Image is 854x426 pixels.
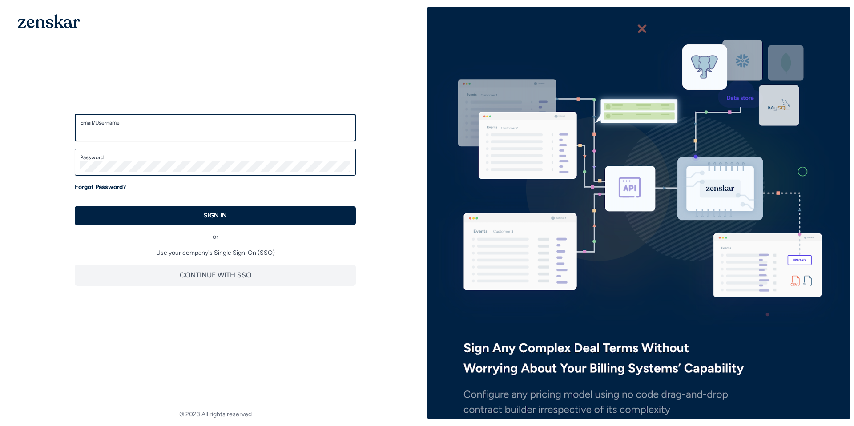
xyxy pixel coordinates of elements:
[80,154,350,161] label: Password
[204,211,227,220] p: SIGN IN
[4,410,427,419] footer: © 2023 All rights reserved
[75,265,356,286] button: CONTINUE WITH SSO
[75,249,356,257] p: Use your company's Single Sign-On (SSO)
[75,183,126,192] a: Forgot Password?
[80,119,350,126] label: Email/Username
[75,206,356,225] button: SIGN IN
[18,14,80,28] img: 1OGAJ2xQqyY4LXKgY66KYq0eOWRCkrZdAb3gUhuVAqdWPZE9SRJmCz+oDMSn4zDLXe31Ii730ItAGKgCKgCCgCikA4Av8PJUP...
[75,225,356,241] div: or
